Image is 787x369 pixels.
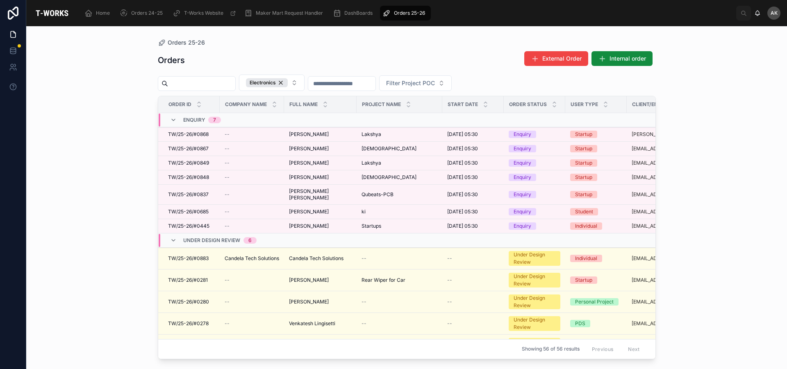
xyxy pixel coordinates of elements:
span: Orders 25-26 [168,38,205,47]
span: -- [447,277,452,283]
a: Home [82,6,116,20]
a: Enquiry [509,159,560,167]
span: Home [96,10,110,16]
span: [PERSON_NAME] [289,131,329,138]
div: Startup [575,191,592,198]
div: Startup [575,276,592,284]
div: Under Design Review [514,338,555,353]
div: Under Design Review [514,294,555,309]
span: [DATE] 05:30 [447,208,478,215]
span: Orders 24-25 [131,10,163,16]
div: PDS [575,320,585,327]
a: Candela Tech Solutions [289,255,352,262]
span: [DATE] 05:30 [447,145,478,152]
a: Orders 25-26 [380,6,431,20]
a: Lakshya [362,131,437,138]
span: TW/25-26/#0868 [168,131,209,138]
span: -- [225,191,230,198]
a: [DATE] 05:30 [447,223,499,229]
span: Startups [362,223,381,229]
span: Internal order [610,54,646,63]
span: [DEMOGRAPHIC_DATA] [362,145,416,152]
a: Startup [570,131,622,138]
span: External Order [542,54,582,63]
span: Company Name [225,101,267,108]
a: Enquiry [509,208,560,215]
a: -- [225,277,279,283]
a: -- [225,174,279,181]
button: Unselect ELECTRONICS [246,78,288,87]
div: Enquiry [514,159,531,167]
a: -- [225,208,279,215]
a: Enquiry [509,145,560,152]
span: User Type [571,101,598,108]
a: [EMAIL_ADDRESS][DOMAIN_NAME] [632,160,705,166]
span: AK [771,10,778,16]
span: ki [362,208,366,215]
a: Under Design Review [509,338,560,353]
div: Startup [575,159,592,167]
a: Under Design Review [509,251,560,266]
span: TW/25-26/#0280 [168,299,209,305]
span: TW/25-26/#0278 [168,320,209,327]
a: TW/25-26/#0278 [168,320,215,327]
span: TW/25-26/#0849 [168,160,209,166]
a: [PERSON_NAME] [289,160,352,166]
span: Candela Tech Solutions [289,255,343,262]
a: Student [570,208,622,215]
span: TW/25-26/#0685 [168,208,209,215]
a: TW/25-26/#0848 [168,174,215,181]
div: Under Design Review [514,251,555,266]
span: Start Date [448,101,478,108]
span: TW/25-26/#0883 [168,255,209,262]
div: Startup [575,145,592,152]
span: [DATE] 05:30 [447,131,478,138]
a: [EMAIL_ADDRESS][DOMAIN_NAME] [632,255,705,262]
span: Lakshya [362,160,381,166]
span: -- [225,208,230,215]
span: TW/25-26/#0281 [168,277,208,283]
span: -- [362,255,366,262]
span: Project Name [362,101,401,108]
span: Rear Wiper for Car [362,277,405,283]
a: [DEMOGRAPHIC_DATA] [362,174,437,181]
span: T-Works Website [184,10,223,16]
a: Rear Wiper for Car [362,277,437,283]
span: Client/Employee Email [632,101,694,108]
a: [PERSON_NAME] [289,145,352,152]
span: Full Name [289,101,318,108]
a: [EMAIL_ADDRESS][DOMAIN_NAME] [632,277,705,283]
a: [DATE] 05:30 [447,131,499,138]
button: Select Button [239,75,305,91]
span: -- [225,160,230,166]
a: Orders 24-25 [117,6,168,20]
div: Startup [575,174,592,181]
a: TW/25-26/#0685 [168,208,215,215]
span: -- [447,255,452,262]
a: [PERSON_NAME] [PERSON_NAME] [289,188,352,201]
a: TW/25-26/#0280 [168,299,215,305]
a: -- [362,320,437,327]
span: [DATE] 05:30 [447,191,478,198]
div: Individual [575,255,597,262]
div: scrollable content [78,4,736,22]
a: -- [225,131,279,138]
a: Startup [570,191,622,198]
button: External Order [524,51,588,66]
a: [EMAIL_ADDRESS][DOMAIN_NAME] [632,320,705,327]
a: Lakshya [362,160,437,166]
span: [PERSON_NAME] [PERSON_NAME] [289,339,352,352]
a: Under Design Review [509,294,560,309]
a: Qubeats-PCB [362,191,437,198]
span: [PERSON_NAME] [289,208,329,215]
span: Filter Project POC [386,79,435,87]
a: Venkatesh Lingisetti [289,320,352,327]
span: [DEMOGRAPHIC_DATA] [362,174,416,181]
a: [EMAIL_ADDRESS][DOMAIN_NAME] [632,223,705,229]
a: [DATE] 05:30 [447,174,499,181]
a: [DATE] 05:30 [447,191,499,198]
span: Candela Tech Solutions [225,255,279,262]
